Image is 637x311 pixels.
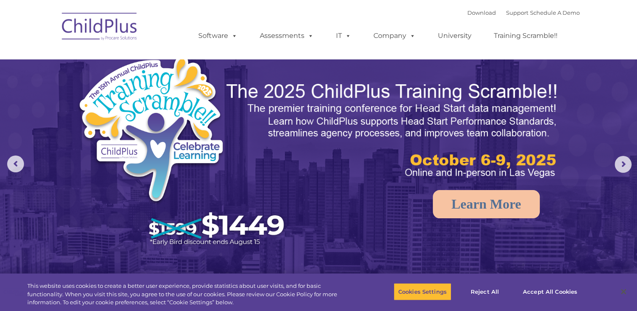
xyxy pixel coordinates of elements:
[467,9,496,16] a: Download
[394,283,451,300] button: Cookies Settings
[458,283,511,300] button: Reject All
[117,56,143,62] span: Last name
[485,27,566,44] a: Training Scramble!!
[614,282,633,301] button: Close
[117,90,153,97] span: Phone number
[58,7,142,49] img: ChildPlus by Procare Solutions
[530,9,580,16] a: Schedule A Demo
[190,27,246,44] a: Software
[506,9,528,16] a: Support
[251,27,322,44] a: Assessments
[467,9,580,16] font: |
[518,283,582,300] button: Accept All Cookies
[433,190,540,218] a: Learn More
[365,27,424,44] a: Company
[27,282,350,307] div: This website uses cookies to create a better user experience, provide statistics about user visit...
[328,27,360,44] a: IT
[429,27,480,44] a: University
